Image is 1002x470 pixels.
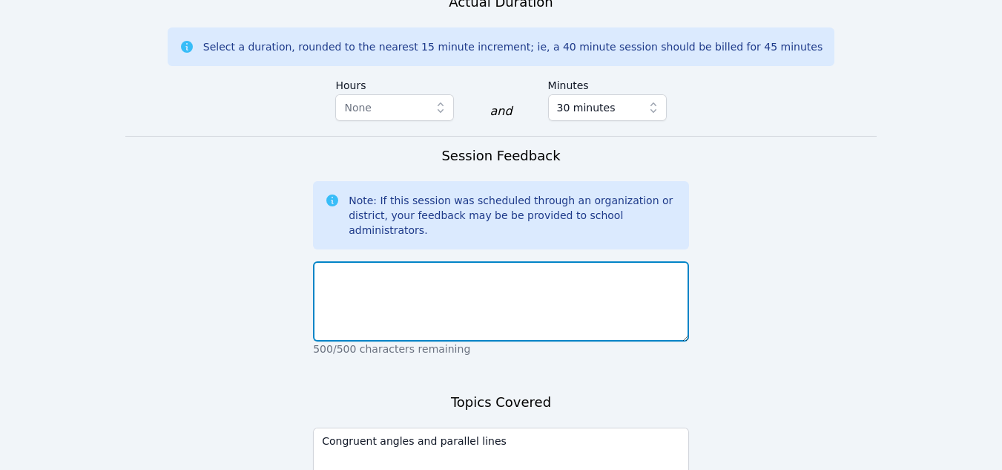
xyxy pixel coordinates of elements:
[313,342,689,356] p: 500/500 characters remaining
[557,99,616,117] span: 30 minutes
[344,102,372,114] span: None
[548,94,667,121] button: 30 minutes
[451,392,551,413] h3: Topics Covered
[335,72,454,94] label: Hours
[548,72,667,94] label: Minutes
[203,39,823,54] div: Select a duration, rounded to the nearest 15 minute increment; ie, a 40 minute session should be ...
[490,102,512,120] div: and
[335,94,454,121] button: None
[349,193,677,238] div: Note: If this session was scheduled through an organization or district, your feedback may be be ...
[441,146,560,166] h3: Session Feedback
